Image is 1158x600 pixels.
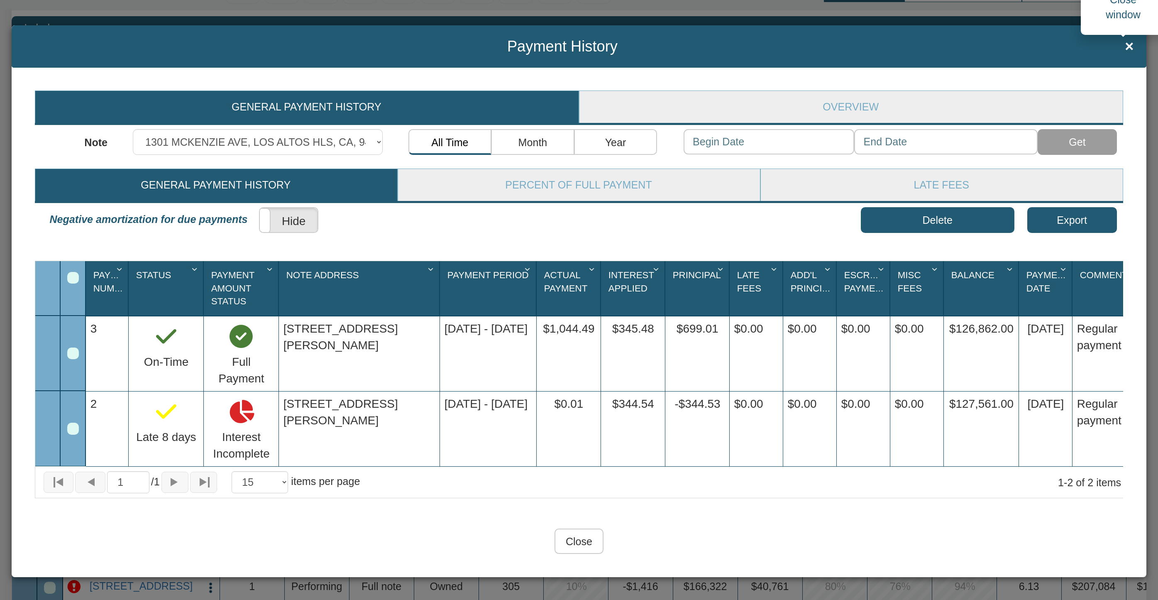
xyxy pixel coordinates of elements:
label: Hide [260,208,318,233]
div: Add'L Principal Sort None [786,264,836,311]
div: Sort None [443,264,536,298]
input: Selected page [107,471,149,493]
div: Column Menu [521,261,535,275]
div: Principal Sort None [668,264,729,298]
div: Misc Fees Sort None [893,264,943,299]
div: Sort None [89,264,128,311]
div: Sort None [668,264,729,298]
div: Column Menu [264,261,278,275]
div: Sort None [132,264,203,286]
div: -$344.53 [665,392,729,466]
div: Sort None [604,264,665,311]
div: Column Menu [1057,261,1071,275]
div: $699.01 [665,316,729,391]
div: Column Menu [650,261,664,275]
div: $0.00 [837,316,890,391]
div: Sort None [282,264,439,286]
div: Sort None [893,264,943,299]
div: [DATE] [1019,392,1072,466]
button: Export [1027,207,1117,233]
div: Payment Date Sort None [1022,264,1072,299]
div: Column Menu [188,261,203,275]
span: Balance [951,270,994,280]
abbr: of [151,476,154,487]
div: Sort None [733,264,782,299]
span: Principal [673,270,721,280]
button: Page to last [190,472,217,493]
div: Interest Applied Sort None [604,264,665,311]
div: $126,862.00 [944,316,1019,391]
div: Escrow Payment Sort None [840,264,889,311]
div: Column Menu [875,261,889,275]
button: Year [574,129,657,154]
div: 3 [86,316,128,391]
div: $0.01 [537,392,601,466]
div: [DATE] [1019,316,1072,391]
button: Get [1038,129,1116,154]
a: General Payment History [35,91,578,123]
div: Row 2, Row Selection Checkbox [67,423,79,434]
div: Column Menu [714,261,728,275]
input: Close [555,529,603,554]
button: Delete [861,207,1014,233]
button: Page to first [44,472,73,493]
a: Late Fees [761,169,1122,201]
div: Status Sort None [132,264,203,286]
div: Column Menu [425,261,439,275]
span: Note Address [286,270,359,280]
div: Sort None [1022,264,1072,299]
span: Payment History [24,38,1101,55]
span: 1 [151,475,160,490]
span: Payment Amount Status [211,270,254,307]
div: Select All [67,272,79,284]
span: Actual Payment [544,270,588,294]
div: Column Menu [113,261,127,275]
div: Payment Number Sort None [89,264,128,311]
button: Page back [75,472,105,493]
span: Payment Date [1026,270,1070,294]
div: Sort None [947,264,1018,286]
div: Note Address Sort None [282,264,439,286]
a: General Payment History [35,169,396,201]
div: 1301 MCKENZIE AVE, LOS ALTOS HLS, CA, 94024 [279,316,440,391]
div: 2 [86,392,128,466]
div: $0.00 [890,316,943,391]
div: Aug 04, 2025 - Sep 04, 2025 [440,316,536,391]
div: Full Payment [204,316,279,391]
div: Column Menu [821,261,836,275]
abbr: through [1064,477,1067,488]
div: $1,044.49 [537,316,601,391]
button: Month [491,129,574,154]
a: Percent of Full Payment [398,169,759,201]
div: Column Menu [768,261,782,275]
span: Interest Applied [608,270,654,294]
div: 1301 MCKENZIE AVE, LOS ALTOS HLS, CA, 94024 [279,392,440,466]
div: Column Menu [1004,261,1018,275]
span: 1 2 of 2 items [1058,477,1121,488]
div: Payment received outside the grace period (null days) 8 day(s) later [129,392,203,466]
div: Column Menu [586,261,600,275]
div: Sort None [540,264,600,311]
div: Row 1, Row Selection Checkbox [67,348,79,359]
span: Payment Number [93,270,137,294]
div: $0.00 [783,316,836,391]
div: $344.54 [601,392,665,466]
div: Sort None [840,264,889,311]
span: × [1125,38,1134,55]
div: $345.48 [601,316,665,391]
label: Negative amortization for due payments [49,208,247,231]
input: End Date [854,129,1038,154]
div: Actual Payment Sort None [540,264,600,311]
div: Sort None [207,264,278,312]
div: Column Menu [928,261,943,275]
input: Begin Date [684,129,854,154]
div: $0.00 [730,316,783,391]
div: Payment Period Sort None [443,264,536,298]
div: Balance Sort None [947,264,1018,286]
div: $0.00 [783,392,836,466]
span: Escrow Payment [844,270,888,294]
button: Page forward [161,472,188,493]
div: Sort None [786,264,836,311]
label: Note [29,129,120,156]
div: Interest Incomplete [204,392,279,466]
